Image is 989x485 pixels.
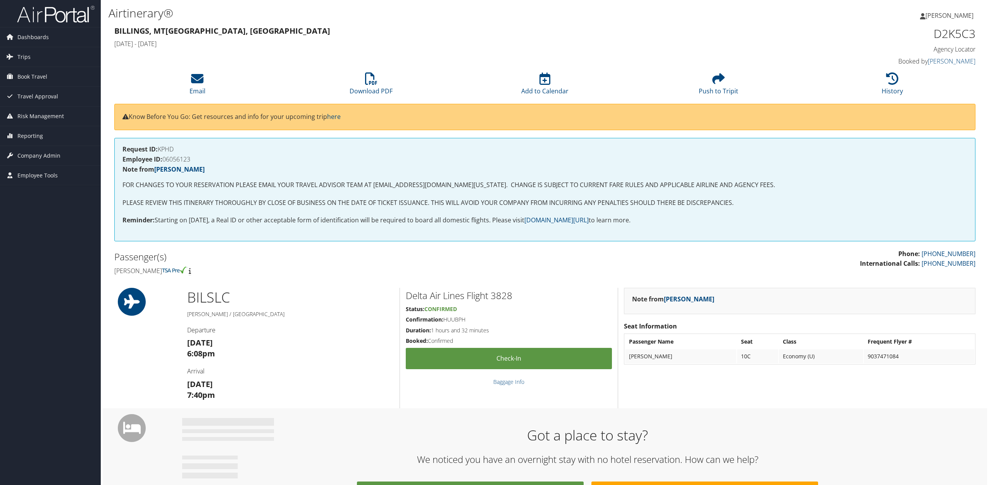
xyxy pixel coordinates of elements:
strong: Note from [632,295,714,303]
span: [PERSON_NAME] [925,11,973,20]
strong: Reminder: [122,216,155,224]
h4: Departure [187,326,394,334]
td: Economy (U) [779,349,863,363]
strong: Employee ID: [122,155,162,163]
h5: HUUBPH [406,316,612,323]
strong: [DATE] [187,379,213,389]
td: 10C [737,349,778,363]
h1: Airtinerary® [109,5,690,21]
span: Employee Tools [17,166,58,185]
h1: D2K5C3 [769,26,975,42]
h2: We noticed you have an overnight stay with no hotel reservation. How can we help? [188,453,987,466]
h4: KPHD [122,146,967,152]
p: Starting on [DATE], a Real ID or other acceptable form of identification will be required to boar... [122,215,967,225]
span: Trips [17,47,31,67]
span: Travel Approval [17,87,58,106]
span: Dashboards [17,28,49,47]
h4: 06056123 [122,156,967,162]
a: Check-in [406,348,612,369]
h2: Passenger(s) [114,250,539,263]
h4: Agency Locator [769,45,975,53]
img: airportal-logo.png [17,5,95,23]
a: Add to Calendar [521,77,569,95]
a: Download PDF [350,77,393,95]
h5: Confirmed [406,337,612,345]
strong: 6:08pm [187,348,215,359]
span: Reporting [17,126,43,146]
a: here [327,112,341,121]
h4: Arrival [187,367,394,375]
td: [PERSON_NAME] [625,349,736,363]
strong: Billings, MT [GEOGRAPHIC_DATA], [GEOGRAPHIC_DATA] [114,26,330,36]
strong: Duration: [406,327,431,334]
strong: Confirmation: [406,316,443,323]
span: Risk Management [17,107,64,126]
th: Class [779,335,863,349]
a: [DOMAIN_NAME][URL] [524,216,589,224]
strong: Note from [122,165,205,174]
a: Push to Tripit [699,77,738,95]
strong: Seat Information [624,322,677,330]
th: Passenger Name [625,335,736,349]
a: Baggage Info [493,378,524,385]
strong: Phone: [898,249,920,258]
p: PLEASE REVIEW THIS ITINERARY THOROUGHLY BY CLOSE OF BUSINESS ON THE DATE OF TICKET ISSUANCE. THIS... [122,198,967,208]
p: Know Before You Go: Get resources and info for your upcoming trip [122,112,967,122]
th: Seat [737,335,778,349]
strong: International Calls: [860,259,920,268]
a: [PERSON_NAME] [154,165,205,174]
span: Book Travel [17,67,47,86]
p: FOR CHANGES TO YOUR RESERVATION PLEASE EMAIL YOUR TRAVEL ADVISOR TEAM AT [EMAIL_ADDRESS][DOMAIN_N... [122,180,967,190]
a: [PERSON_NAME] [664,295,714,303]
strong: Request ID: [122,145,158,153]
span: Company Admin [17,146,60,165]
td: 9037471084 [864,349,974,363]
h5: [PERSON_NAME] / [GEOGRAPHIC_DATA] [187,310,394,318]
a: Email [190,77,205,95]
a: [PHONE_NUMBER] [922,249,975,258]
h5: 1 hours and 32 minutes [406,327,612,334]
span: Confirmed [424,305,457,313]
a: [PHONE_NUMBER] [922,259,975,268]
a: [PERSON_NAME] [920,4,981,27]
strong: [DATE] [187,337,213,348]
strong: Booked: [406,337,428,344]
a: History [882,77,903,95]
a: [PERSON_NAME] [928,57,975,65]
th: Frequent Flyer # [864,335,974,349]
h4: [DATE] - [DATE] [114,40,757,48]
strong: 7:40pm [187,390,215,400]
h1: Got a place to stay? [188,426,987,445]
h4: [PERSON_NAME] [114,267,539,275]
h4: Booked by [769,57,975,65]
h2: Delta Air Lines Flight 3828 [406,289,612,302]
h1: BIL SLC [187,288,394,307]
img: tsa-precheck.png [162,267,187,273]
strong: Status: [406,305,424,313]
